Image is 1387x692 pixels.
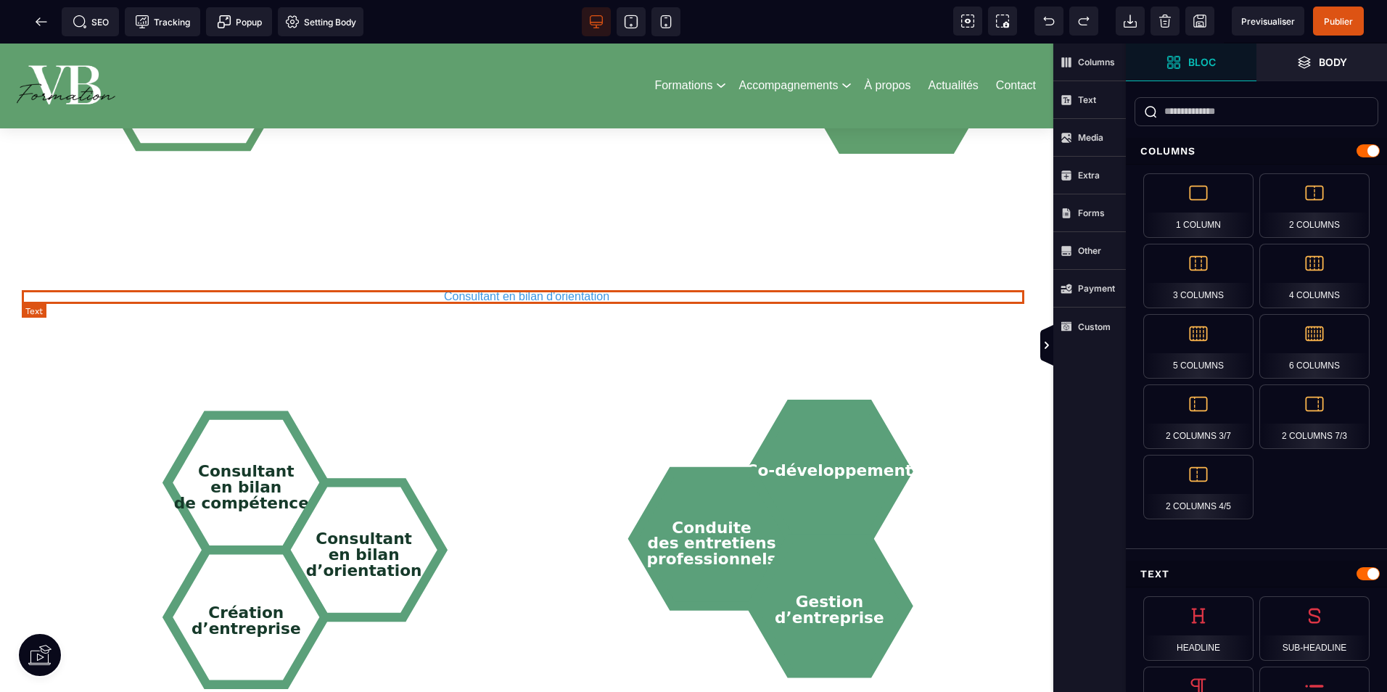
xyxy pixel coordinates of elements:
tspan: d’entreprise [192,576,301,594]
tspan: Gestion [796,549,863,567]
span: Setting Body [285,15,356,29]
span: Screenshot [988,7,1017,36]
div: Text [1126,561,1387,588]
strong: Payment [1078,283,1115,294]
strong: Forms [1078,207,1105,218]
span: Previsualiser [1241,16,1295,27]
tspan: d’orientation [306,518,422,536]
span: View components [953,7,982,36]
a: Accompagnements [738,33,838,52]
div: 2 Columns 7/3 [1259,384,1370,449]
tspan: d’entreprise [775,565,884,583]
a: Actualités [928,33,978,52]
strong: Other [1078,245,1101,256]
div: 2 Columns 3/7 [1143,384,1254,449]
tspan: professionnels [647,506,777,524]
tspan: des entretiens [648,491,776,509]
div: Columns [1126,138,1387,165]
tspan: de compétences [174,450,318,469]
a: Formations [654,33,712,52]
span: Open Layer Manager [1256,44,1387,81]
strong: Custom [1078,321,1111,332]
tspan: en bilan [329,502,400,520]
div: 6 Columns [1259,314,1370,379]
div: 1 Column [1143,173,1254,238]
span: Publier [1324,16,1353,27]
div: 2 Columns [1259,173,1370,238]
a: Consultant en bilan d'orientation [22,247,1032,260]
div: Sub-Headline [1259,596,1370,661]
tspan: Consultant [198,419,295,437]
a: À propos [864,33,910,52]
strong: Text [1078,94,1096,105]
strong: Bloc [1188,57,1216,67]
strong: Media [1078,132,1103,143]
strong: Columns [1078,57,1115,67]
tspan: Conduite [672,475,752,493]
tspan: Création [208,560,284,578]
span: Popup [217,15,262,29]
a: Contact [996,33,1036,52]
span: Open Blocks [1126,44,1256,81]
span: SEO [73,15,109,29]
div: 3 Columns [1143,244,1254,308]
div: 4 Columns [1259,244,1370,308]
div: 2 Columns 4/5 [1143,455,1254,519]
div: 5 Columns [1143,314,1254,379]
tspan: Consultant [316,486,412,504]
strong: Body [1319,57,1347,67]
tspan: en bilan [210,434,281,453]
text: Co-développement [746,418,913,436]
span: Preview [1232,7,1304,36]
span: Tracking [135,15,190,29]
strong: Extra [1078,170,1100,181]
img: 86a4aa658127570b91344bfc39bbf4eb_Blanc_sur_fond_vert.png [12,7,120,78]
div: Headline [1143,596,1254,661]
